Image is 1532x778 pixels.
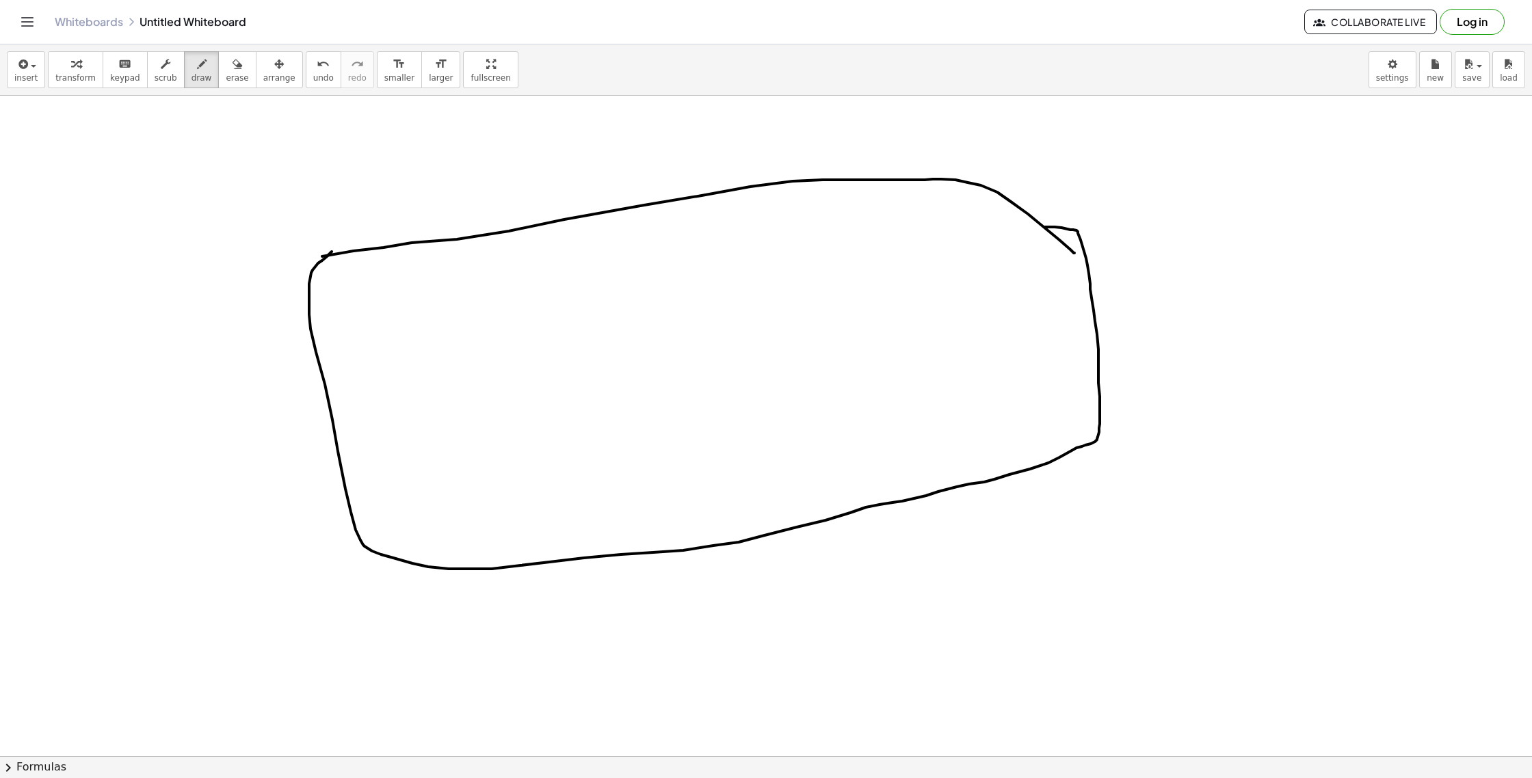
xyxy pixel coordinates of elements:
[434,56,447,72] i: format_size
[1316,16,1425,28] span: Collaborate Live
[226,73,248,83] span: erase
[1462,73,1481,83] span: save
[16,11,38,33] button: Toggle navigation
[155,73,177,83] span: scrub
[7,51,45,88] button: insert
[256,51,303,88] button: arrange
[103,51,148,88] button: keyboardkeypad
[1492,51,1525,88] button: load
[471,73,510,83] span: fullscreen
[48,51,103,88] button: transform
[463,51,518,88] button: fullscreen
[341,51,374,88] button: redoredo
[313,73,334,83] span: undo
[429,73,453,83] span: larger
[1455,51,1490,88] button: save
[263,73,295,83] span: arrange
[191,73,212,83] span: draw
[1304,10,1437,34] button: Collaborate Live
[55,15,123,29] a: Whiteboards
[110,73,140,83] span: keypad
[55,73,96,83] span: transform
[1376,73,1409,83] span: settings
[1427,73,1444,83] span: new
[1500,73,1518,83] span: load
[348,73,367,83] span: redo
[351,56,364,72] i: redo
[1440,9,1505,35] button: Log in
[184,51,220,88] button: draw
[1369,51,1416,88] button: settings
[118,56,131,72] i: keyboard
[218,51,256,88] button: erase
[421,51,460,88] button: format_sizelarger
[14,73,38,83] span: insert
[147,51,185,88] button: scrub
[317,56,330,72] i: undo
[306,51,341,88] button: undoundo
[1419,51,1452,88] button: new
[384,73,414,83] span: smaller
[393,56,406,72] i: format_size
[377,51,422,88] button: format_sizesmaller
